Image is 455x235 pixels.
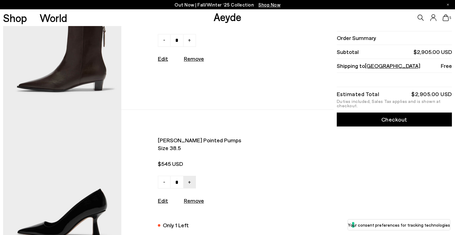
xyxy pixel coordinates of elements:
[175,1,280,9] p: Out Now | Fall/Winter ‘25 Collection
[183,176,196,188] a: +
[184,197,204,204] u: Remove
[441,62,452,70] span: Free
[158,34,171,47] a: -
[40,12,67,23] a: World
[158,160,287,168] span: $545 USD
[163,36,165,43] span: -
[348,222,450,228] label: Your consent preferences for tracking technologies
[188,178,191,185] span: +
[188,36,191,43] span: +
[158,176,171,188] a: -
[183,34,196,47] a: +
[258,2,280,7] span: Navigate to /collections/new-in
[337,31,452,45] li: Order Summary
[443,14,449,21] a: 5
[348,219,450,230] button: Your consent preferences for tracking technologies
[337,99,452,108] div: Duties included, Sales Tax applies and is shown at checkout.
[158,55,168,62] a: Edit
[337,45,452,59] li: Subtotal
[337,62,420,70] span: Shipping to
[158,136,287,144] span: [PERSON_NAME] pointed pumps
[414,48,452,56] span: $2,905.00 USD
[337,113,452,126] a: Checkout
[337,92,379,96] div: Estimated Total
[158,144,287,152] span: Size 38.5
[365,62,420,69] span: [GEOGRAPHIC_DATA]
[3,12,27,23] a: Shop
[184,55,204,62] u: Remove
[214,10,241,23] a: Aeyde
[158,197,168,204] a: Edit
[449,16,452,20] span: 5
[163,178,165,185] span: -
[411,92,452,96] div: $2,905.00 USD
[163,221,189,229] div: Only 1 Left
